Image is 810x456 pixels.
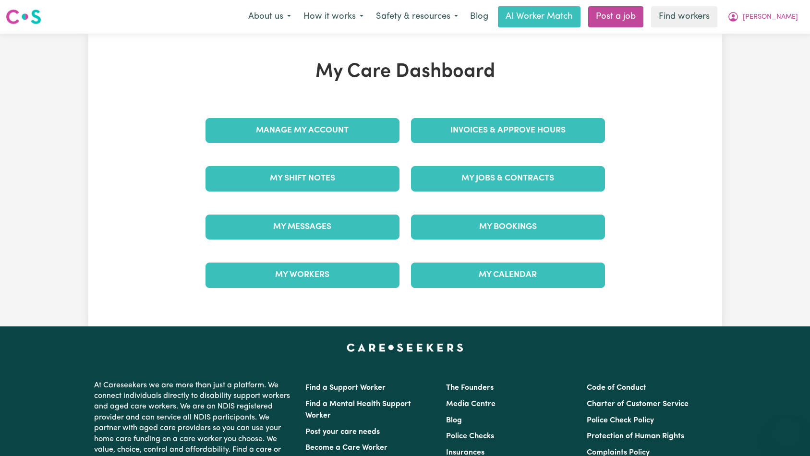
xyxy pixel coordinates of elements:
[411,118,605,143] a: Invoices & Approve Hours
[498,6,580,27] a: AI Worker Match
[446,384,494,392] a: The Founders
[446,400,496,408] a: Media Centre
[305,444,387,452] a: Become a Care Worker
[587,432,684,440] a: Protection of Human Rights
[411,215,605,240] a: My Bookings
[370,7,464,27] button: Safety & resources
[206,263,399,288] a: My Workers
[347,344,463,351] a: Careseekers home page
[464,6,494,27] a: Blog
[305,384,386,392] a: Find a Support Worker
[651,6,717,27] a: Find workers
[200,60,611,84] h1: My Care Dashboard
[721,7,804,27] button: My Account
[297,7,370,27] button: How it works
[587,384,646,392] a: Code of Conduct
[587,417,654,424] a: Police Check Policy
[587,400,689,408] a: Charter of Customer Service
[206,215,399,240] a: My Messages
[446,417,462,424] a: Blog
[411,166,605,191] a: My Jobs & Contracts
[242,7,297,27] button: About us
[305,428,380,436] a: Post your care needs
[6,6,41,28] a: Careseekers logo
[6,8,41,25] img: Careseekers logo
[446,432,494,440] a: Police Checks
[411,263,605,288] a: My Calendar
[305,400,411,420] a: Find a Mental Health Support Worker
[588,6,643,27] a: Post a job
[206,166,399,191] a: My Shift Notes
[772,418,802,448] iframe: Button to launch messaging window
[743,12,798,23] span: [PERSON_NAME]
[206,118,399,143] a: Manage My Account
